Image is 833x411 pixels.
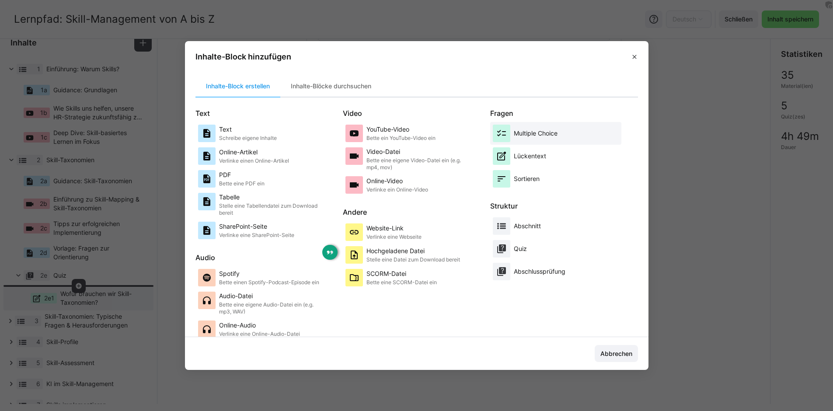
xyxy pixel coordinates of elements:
[514,174,540,183] p: Sortieren
[366,224,422,233] p: Website-Link
[219,125,277,134] p: Text
[366,147,471,156] p: Video-Datei
[219,269,319,278] p: Spotify
[195,108,343,118] p: Text
[219,321,300,330] p: Online-Audio
[343,108,490,118] p: Video
[490,201,638,211] p: Struktur
[219,157,289,164] p: Verlinke einen Online-Artikel
[514,267,565,276] p: Abschlussprüfung
[366,157,471,171] p: Bette eine eigene Video-Datei ein (e.g. mp4, mov)
[219,232,294,239] p: Verlinke eine SharePoint-Seite
[366,186,428,193] p: Verlinke ein Online-Video
[599,349,634,358] span: Abbrechen
[595,345,638,362] button: Abbrechen
[366,247,460,255] p: Hochgeladene Datei
[219,180,265,187] p: Bette eine PDF ein
[219,279,319,286] p: Bette einen Spotify-Podcast-Episode ein
[219,171,265,179] p: PDF
[219,301,324,315] p: Bette eine eigene Audio-Datei ein (e.g. mp3, WAV)
[490,108,638,118] p: Fragen
[366,233,422,240] p: Verlinke eine Webseite
[514,222,541,230] p: Abschnitt
[343,207,490,217] p: Andere
[366,269,437,278] p: SCORM-Datei
[514,129,558,138] p: Multiple Choice
[219,193,324,202] p: Tabelle
[366,177,428,185] p: Online-Video
[366,125,436,134] p: YouTube-Video
[514,152,546,160] p: Lückentext
[366,135,436,142] p: Bette ein YouTube-Video ein
[195,52,291,62] h3: Inhalte-Block hinzufügen
[514,244,527,253] p: Quiz
[219,292,324,300] p: Audio-Datei
[219,202,324,216] p: Stelle eine Tabellendatei zum Download bereit
[219,135,277,142] p: Schreibe eigene Inhalte
[219,331,300,338] p: Verlinke eine Online-Audio-Datei
[366,256,460,263] p: Stelle eine Datei zum Download bereit
[195,76,280,97] div: Inhalte-Block erstellen
[219,222,294,231] p: SharePoint-Seite
[219,148,289,157] p: Online-Artikel
[366,279,437,286] p: Bette eine SCORM-Datei ein
[195,252,343,263] p: Audio
[280,76,382,97] div: Inhalte-Blöcke durchsuchen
